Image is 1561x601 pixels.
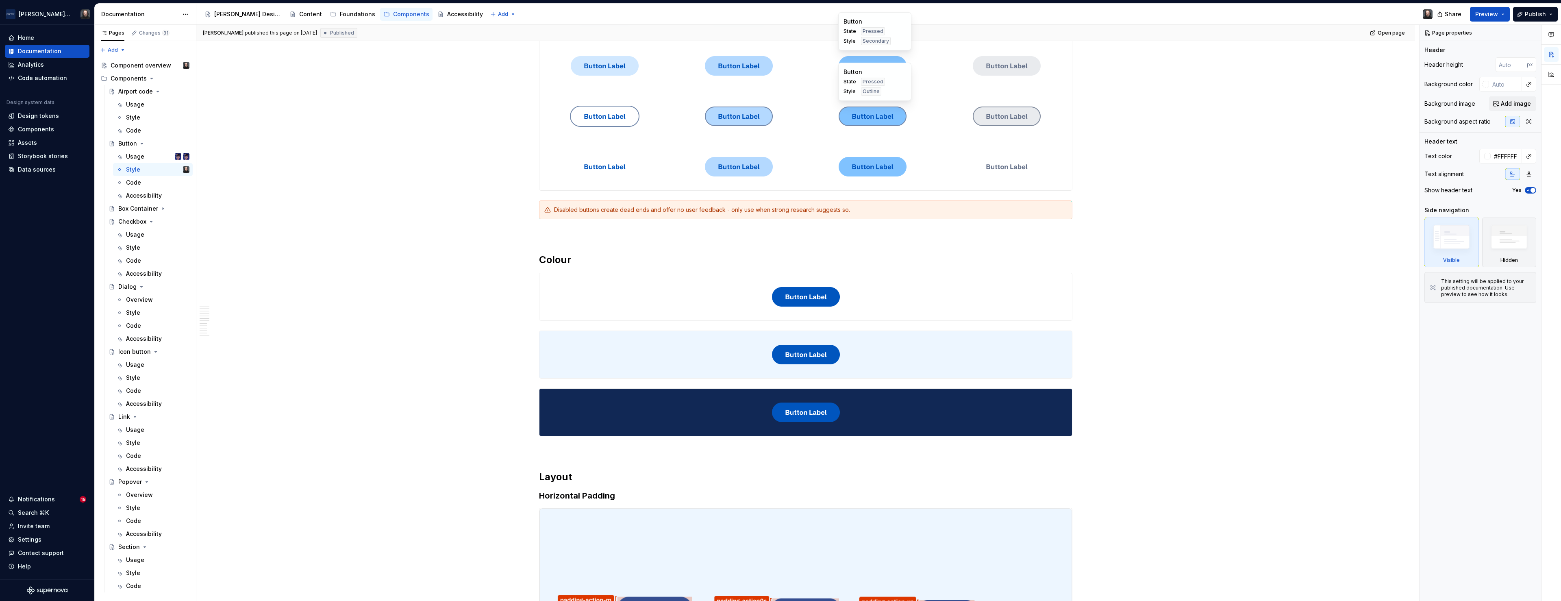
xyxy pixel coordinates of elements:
[330,30,354,36] span: Published
[7,99,54,106] div: Design system data
[105,137,193,150] a: Button
[118,413,130,421] div: Link
[27,586,67,594] svg: Supernova Logo
[126,322,141,330] div: Code
[214,10,281,18] div: [PERSON_NAME] Design
[1500,257,1518,263] div: Hidden
[1424,186,1472,194] div: Show header text
[183,153,189,160] img: Colin LeBlanc
[113,384,193,397] a: Code
[844,28,856,35] span: State
[863,78,883,85] span: Pressed
[1424,218,1479,267] div: Visible
[126,387,141,395] div: Code
[113,124,193,137] a: Code
[5,58,89,71] a: Analytics
[113,553,193,566] a: Usage
[113,358,193,371] a: Usage
[1378,30,1405,36] span: Open page
[1513,7,1558,22] button: Publish
[5,520,89,533] a: Invite team
[80,496,86,503] span: 15
[113,423,193,436] a: Usage
[183,62,189,69] img: Teunis Vorsteveld
[126,452,141,460] div: Code
[105,540,193,553] a: Section
[18,47,61,55] div: Documentation
[139,30,170,36] div: Changes
[1489,96,1536,111] button: Add image
[1424,46,1445,54] div: Header
[844,78,856,85] span: State
[126,257,141,265] div: Code
[203,30,243,36] span: [PERSON_NAME]
[201,6,486,22] div: Page tree
[113,293,193,306] a: Overview
[105,85,193,98] a: Airport code
[118,205,158,213] div: Box Container
[1424,206,1469,214] div: Side navigation
[175,153,181,160] img: Colin LeBlanc
[18,549,64,557] div: Contact support
[113,514,193,527] a: Code
[113,163,193,176] a: StyleTeunis Vorsteveld
[1527,61,1533,68] p: px
[113,176,193,189] a: Code
[1368,27,1409,39] a: Open page
[113,241,193,254] a: Style
[299,10,322,18] div: Content
[126,126,141,135] div: Code
[340,10,375,18] div: Foundations
[1501,100,1531,108] span: Add image
[18,34,34,42] div: Home
[113,254,193,267] a: Code
[5,506,89,519] button: Search ⌘K
[108,47,118,53] span: Add
[113,462,193,475] a: Accessibility
[844,17,906,26] div: Button
[18,509,49,517] div: Search ⌘K
[113,397,193,410] a: Accessibility
[105,280,193,293] a: Dialog
[113,449,193,462] a: Code
[113,527,193,540] a: Accessibility
[488,9,518,20] button: Add
[126,439,140,447] div: Style
[126,165,140,174] div: Style
[380,8,433,21] a: Components
[126,582,141,590] div: Code
[1424,152,1452,160] div: Text color
[1443,257,1460,263] div: Visible
[5,72,89,85] a: Code automation
[5,150,89,163] a: Storybook stories
[1525,10,1546,18] span: Publish
[118,139,137,148] div: Button
[393,10,429,18] div: Components
[1496,57,1527,72] input: Auto
[126,400,162,408] div: Accessibility
[1433,7,1467,22] button: Share
[18,165,56,174] div: Data sources
[162,30,170,36] span: 31
[1475,10,1498,18] span: Preview
[844,88,856,95] span: Style
[111,74,147,83] div: Components
[101,30,124,36] div: Pages
[113,436,193,449] a: Style
[18,152,68,160] div: Storybook stories
[113,579,193,592] a: Code
[5,45,89,58] a: Documentation
[113,189,193,202] a: Accessibility
[1482,218,1537,267] div: Hidden
[113,319,193,332] a: Code
[126,192,162,200] div: Accessibility
[1424,80,1473,88] div: Background color
[1491,149,1522,163] input: Auto
[126,152,144,161] div: Usage
[1423,9,1433,19] img: Teunis Vorsteveld
[126,374,140,382] div: Style
[1424,137,1457,146] div: Header text
[5,31,89,44] a: Home
[1445,10,1461,18] span: Share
